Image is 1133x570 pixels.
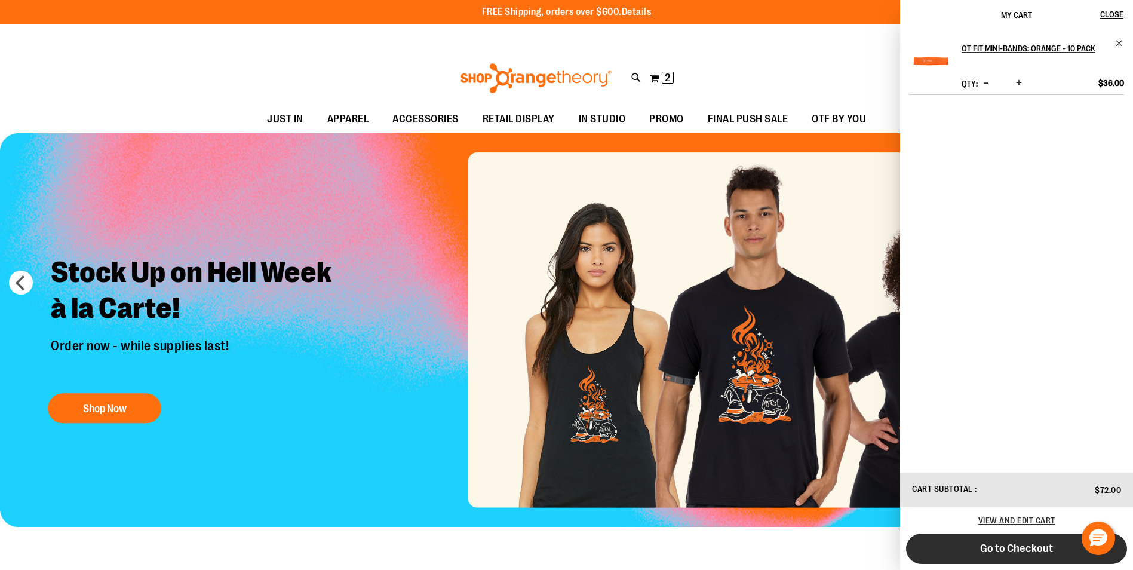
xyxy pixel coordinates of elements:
span: Cart Subtotal [912,484,973,494]
a: ACCESSORIES [380,106,471,133]
span: RETAIL DISPLAY [483,106,555,133]
li: Product [909,39,1124,95]
a: APPAREL [315,106,381,133]
span: Go to Checkout [980,542,1053,555]
span: FINAL PUSH SALE [708,106,788,133]
a: OT FIT MINI-BANDS: ORANGE - 10 PACK [962,39,1124,58]
span: APPAREL [327,106,369,133]
img: OT FIT MINI-BANDS: ORANGE - 10 PACK [909,39,954,84]
a: OTF BY YOU [800,106,878,133]
h2: Stock Up on Hell Week à la Carte! [42,246,353,338]
a: FINAL PUSH SALE [696,106,800,133]
label: Qty [962,79,978,88]
a: Stock Up on Hell Week à la Carte! Order now - while supplies last! Shop Now [42,246,353,428]
span: IN STUDIO [579,106,626,133]
p: Order now - while supplies last! [42,338,353,381]
p: FREE Shipping, orders over $600. [482,5,652,19]
button: Hello, have a question? Let’s chat. [1082,522,1115,555]
a: IN STUDIO [567,106,638,133]
a: View and edit cart [978,516,1055,525]
button: prev [9,271,33,295]
span: My Cart [1001,10,1032,20]
a: JUST IN [255,106,315,133]
span: $72.00 [1095,485,1121,495]
a: OT FIT MINI-BANDS: ORANGE - 10 PACK [909,39,954,91]
span: ACCESSORIES [392,106,459,133]
button: Shop Now [48,393,161,423]
span: PROMO [649,106,684,133]
span: JUST IN [267,106,303,133]
span: $36.00 [1098,78,1124,88]
img: Shop Orangetheory [459,63,613,93]
span: Close [1100,10,1123,19]
button: Go to Checkout [906,534,1127,564]
a: RETAIL DISPLAY [471,106,567,133]
span: OTF BY YOU [812,106,866,133]
button: Decrease product quantity [981,78,992,90]
button: Increase product quantity [1013,78,1025,90]
a: PROMO [637,106,696,133]
h2: OT FIT MINI-BANDS: ORANGE - 10 PACK [962,39,1108,58]
a: Remove item [1115,39,1124,48]
span: 2 [665,72,670,84]
a: Details [622,7,652,17]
